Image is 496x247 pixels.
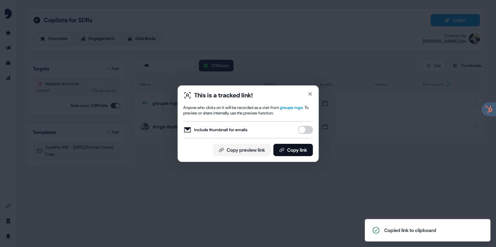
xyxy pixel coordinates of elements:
div: This is a tracked link! [194,91,253,99]
div: Anyone who clicks on it will be recorded as a visit from . To preview or share internally, use th... [183,105,313,116]
button: Copy preview link [213,144,270,156]
div: Copied link to clipboard [384,227,436,234]
button: Copy link [273,144,313,156]
label: Include thumbnail for emails [183,126,247,134]
span: groupe mge [280,105,303,110]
